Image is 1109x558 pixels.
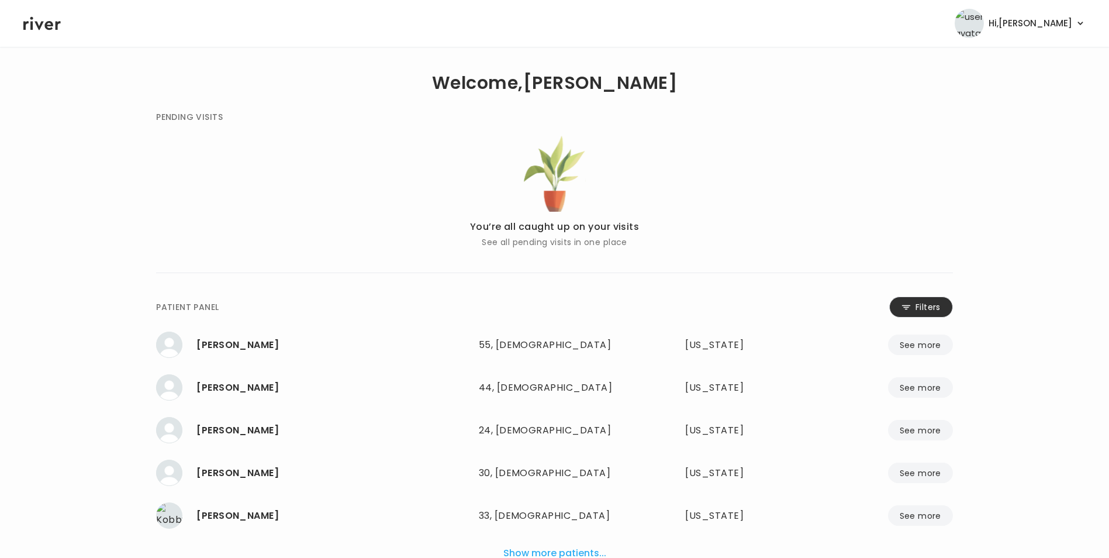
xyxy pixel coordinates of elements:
div: 33, [DEMOGRAPHIC_DATA] [479,508,631,524]
button: user avatarHi,[PERSON_NAME] [955,9,1086,38]
div: Minnesota [685,380,792,396]
div: PATIENT PANEL [156,300,219,314]
span: Hi, [PERSON_NAME] [989,15,1072,32]
img: Alexie Leitner [156,374,182,401]
button: See more [888,420,953,440]
p: See all pending visits in one place [470,235,640,249]
div: Monica Pita Mendoza [196,337,469,353]
img: Kobby Amoah [156,502,182,529]
img: Monica Pita Mendoza [156,332,182,358]
div: Minnesota [685,508,792,524]
button: See more [888,463,953,483]
h1: Welcome, [PERSON_NAME] [432,75,677,91]
button: Filters [889,297,953,318]
div: Alexie Leitner [196,380,469,396]
button: See more [888,505,953,526]
img: user avatar [955,9,984,38]
div: 30, [DEMOGRAPHIC_DATA] [479,465,631,481]
img: Santiago Fernandez [156,417,182,443]
img: Jose Bonilla [156,460,182,486]
div: Pennsylvania [685,337,792,353]
div: 55, [DEMOGRAPHIC_DATA] [479,337,631,353]
button: See more [888,335,953,355]
div: Virginia [685,422,792,439]
div: PENDING VISITS [156,110,223,124]
div: Kobby Amoah [196,508,469,524]
div: Santiago Fernandez [196,422,469,439]
div: 44, [DEMOGRAPHIC_DATA] [479,380,631,396]
div: Jose Bonilla [196,465,469,481]
div: 24, [DEMOGRAPHIC_DATA] [479,422,631,439]
div: California [685,465,792,481]
button: See more [888,377,953,398]
p: You’re all caught up on your visits [470,219,640,235]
